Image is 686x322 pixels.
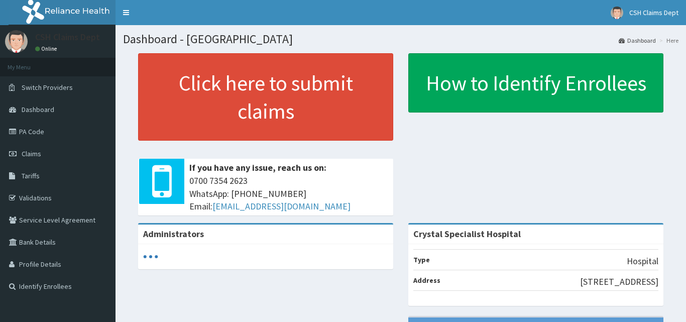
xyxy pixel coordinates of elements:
[627,255,658,268] p: Hospital
[189,162,326,173] b: If you have any issue, reach us on:
[408,53,663,113] a: How to Identify Enrollees
[22,105,54,114] span: Dashboard
[413,276,440,285] b: Address
[413,255,430,264] b: Type
[22,83,73,92] span: Switch Providers
[35,45,59,52] a: Online
[22,171,40,180] span: Tariffs
[611,7,623,19] img: User Image
[189,174,388,213] span: 0700 7354 2623 WhatsApp: [PHONE_NUMBER] Email:
[657,36,678,45] li: Here
[580,275,658,288] p: [STREET_ADDRESS]
[143,249,158,264] svg: audio-loading
[35,33,100,42] p: CSH Claims Dept
[143,228,204,240] b: Administrators
[413,228,521,240] strong: Crystal Specialist Hospital
[22,149,41,158] span: Claims
[619,36,656,45] a: Dashboard
[123,33,678,46] h1: Dashboard - [GEOGRAPHIC_DATA]
[212,200,351,212] a: [EMAIL_ADDRESS][DOMAIN_NAME]
[5,30,28,53] img: User Image
[138,53,393,141] a: Click here to submit claims
[629,8,678,17] span: CSH Claims Dept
